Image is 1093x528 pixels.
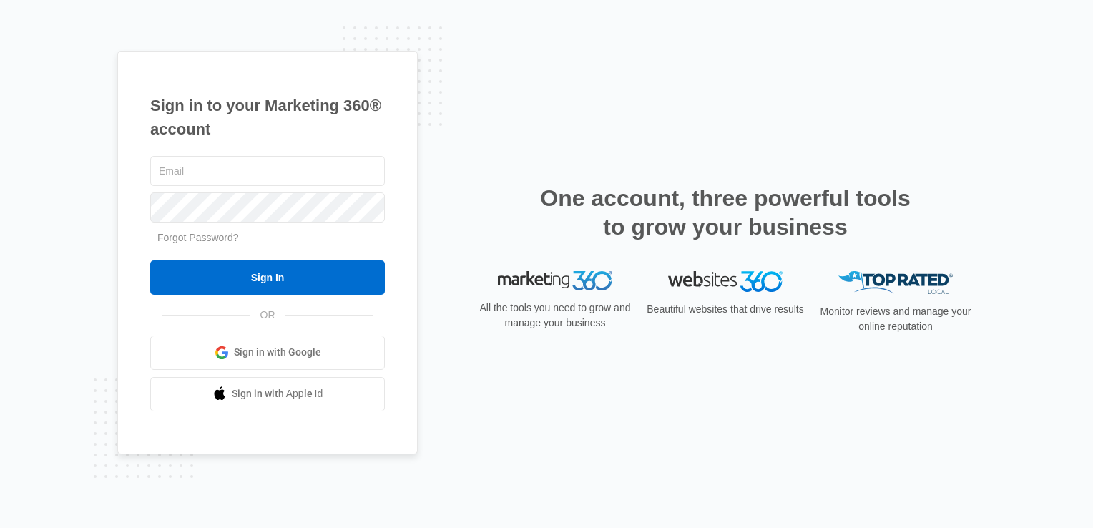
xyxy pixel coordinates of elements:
[232,386,323,401] span: Sign in with Apple Id
[234,345,321,360] span: Sign in with Google
[150,260,385,295] input: Sign In
[150,94,385,141] h1: Sign in to your Marketing 360® account
[645,302,805,317] p: Beautiful websites that drive results
[150,336,385,370] a: Sign in with Google
[498,271,612,291] img: Marketing 360
[536,184,915,241] h2: One account, three powerful tools to grow your business
[157,232,239,243] a: Forgot Password?
[150,156,385,186] input: Email
[150,377,385,411] a: Sign in with Apple Id
[250,308,285,323] span: OR
[815,304,976,334] p: Monitor reviews and manage your online reputation
[838,271,953,295] img: Top Rated Local
[475,300,635,331] p: All the tools you need to grow and manage your business
[668,271,783,292] img: Websites 360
